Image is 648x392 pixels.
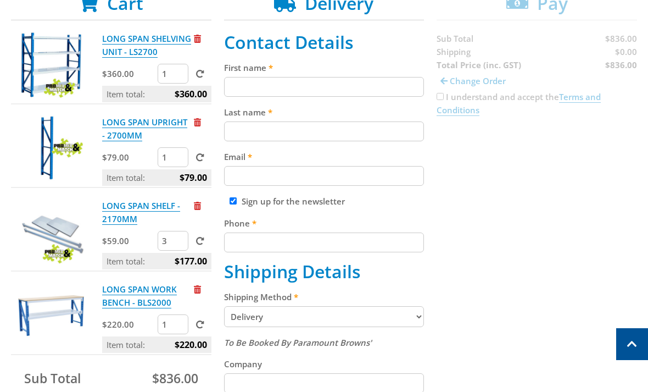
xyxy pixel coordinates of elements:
span: Sub Total [24,369,81,387]
p: Item total: [102,253,211,269]
a: LONG SPAN SHELVING UNIT - LS2700 [102,33,191,58]
label: Email [224,150,424,163]
em: To Be Booked By Paramount Browns' [224,337,372,348]
p: $360.00 [102,67,155,80]
span: $836.00 [152,369,198,387]
p: Item total: [102,169,211,186]
label: Shipping Method [224,290,424,303]
img: LONG SPAN SHELVING UNIT - LS2700 [18,32,84,98]
label: First name [224,61,424,74]
select: Please select a shipping method. [224,306,424,327]
img: LONG SPAN UPRIGHT - 2700MM [18,115,84,181]
a: Remove from cart [194,284,201,295]
a: Remove from cart [194,200,201,211]
a: LONG SPAN SHELF - 2170MM [102,200,180,225]
a: LONG SPAN WORK BENCH - BLS2000 [102,284,177,308]
a: Remove from cart [194,117,201,128]
h2: Contact Details [224,32,424,53]
p: $79.00 [102,151,155,164]
input: Please enter your email address. [224,166,424,186]
img: LONG SPAN SHELF - 2170MM [18,199,84,265]
span: $360.00 [175,86,207,102]
p: $59.00 [102,234,155,247]
input: Please enter your first name. [224,77,424,97]
span: $79.00 [180,169,207,186]
p: Item total: [102,86,211,102]
label: Company [224,357,424,371]
label: Phone [224,217,424,230]
p: Item total: [102,336,211,353]
p: $220.00 [102,318,155,331]
h2: Shipping Details [224,261,424,282]
input: Please enter your last name. [224,122,424,141]
span: $177.00 [175,253,207,269]
a: LONG SPAN UPRIGHT - 2700MM [102,117,187,141]
img: LONG SPAN WORK BENCH - BLS2000 [18,283,84,349]
label: Last name [224,106,424,119]
label: Sign up for the newsletter [242,196,345,207]
a: Remove from cart [194,33,201,44]
span: $220.00 [175,336,207,353]
input: Please enter your telephone number. [224,233,424,252]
